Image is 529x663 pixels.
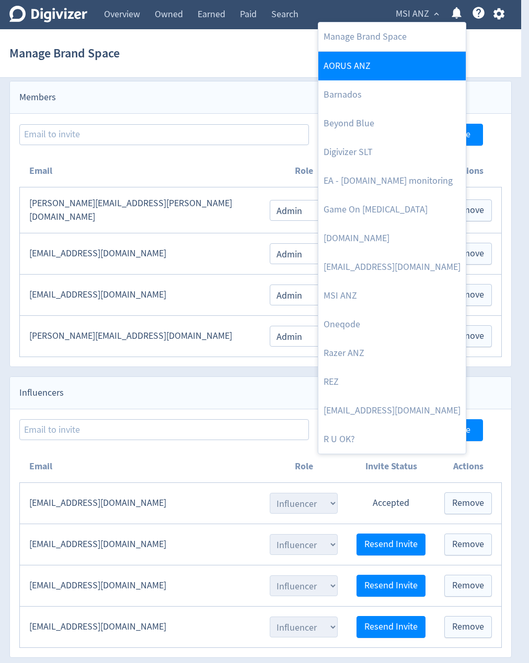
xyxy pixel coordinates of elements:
a: [DOMAIN_NAME] [318,224,466,253]
a: Beyond Blue [318,109,466,138]
a: Barnados [318,80,466,109]
a: R U OK? [318,425,466,454]
a: Manage Brand Space [318,22,466,51]
a: EA - [DOMAIN_NAME] monitoring [318,167,466,195]
a: MSI ANZ [318,281,466,310]
a: Oneqode [318,310,466,339]
a: REZ [318,368,466,396]
a: Digivizer SLT [318,138,466,167]
a: AORUS ANZ [318,52,466,80]
a: Game On [MEDICAL_DATA] [318,195,466,224]
a: Razer ANZ [318,339,466,368]
a: [EMAIL_ADDRESS][DOMAIN_NAME] [318,396,466,425]
a: [EMAIL_ADDRESS][DOMAIN_NAME] [318,253,466,281]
